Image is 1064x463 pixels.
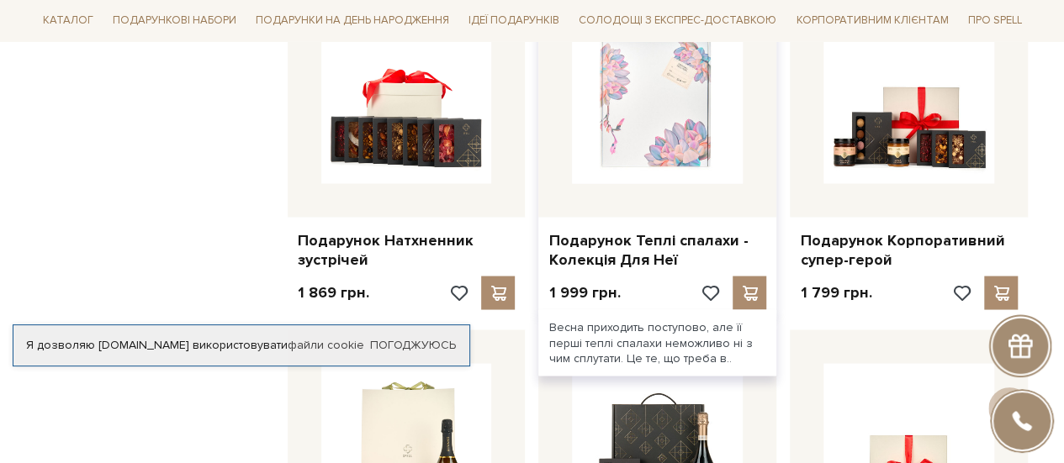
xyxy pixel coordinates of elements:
a: Корпоративним клієнтам [789,7,955,35]
span: Подарункові набори [106,8,243,34]
span: Про Spell [961,8,1028,34]
div: Весна приходить поступово, але її перші теплі спалахи неможливо ні з чим сплутати. Це те, що треб... [538,309,776,376]
p: 1 869 грн. [298,282,369,302]
div: Я дозволяю [DOMAIN_NAME] використовувати [13,338,469,353]
span: Каталог [36,8,100,34]
a: Подарунок Корпоративний супер-герой [800,230,1018,270]
p: 1 999 грн. [548,282,620,302]
a: Погоджуюсь [370,338,456,353]
a: Солодощі з експрес-доставкою [572,7,783,35]
a: Подарунок Теплі спалахи - Колекція Для Неї [548,230,766,270]
p: 1 799 грн. [800,282,871,302]
a: Подарунок Натхненник зустрічей [298,230,516,270]
img: Подарунок Теплі спалахи - Колекція Для Неї [572,13,743,183]
a: файли cookie [288,338,364,352]
span: Ідеї подарунків [462,8,566,34]
span: Подарунки на День народження [249,8,456,34]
